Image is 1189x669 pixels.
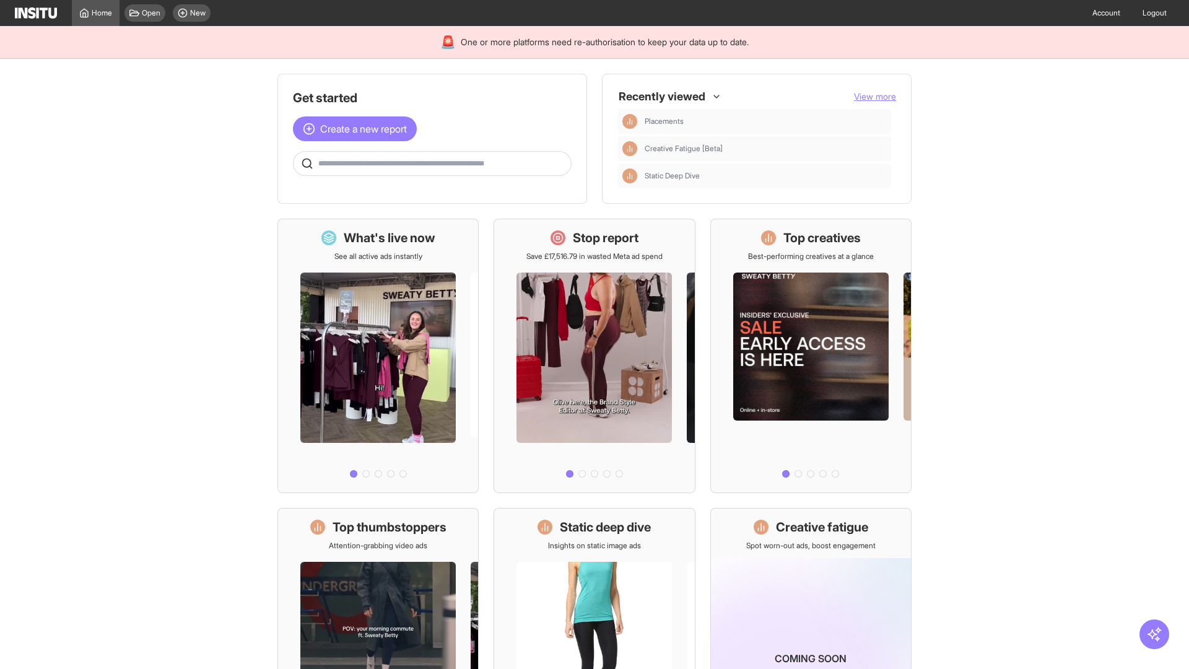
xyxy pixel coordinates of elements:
span: Create a new report [320,121,407,136]
button: View more [854,90,896,103]
span: Placements [645,116,684,126]
p: Save £17,516.79 in wasted Meta ad spend [526,251,663,261]
h1: Top creatives [783,229,861,247]
span: Placements [645,116,886,126]
h1: Get started [293,89,572,107]
span: Static Deep Dive [645,171,700,181]
span: New [190,8,206,18]
div: Insights [622,168,637,183]
a: Top creativesBest-performing creatives at a glance [710,219,912,493]
span: Creative Fatigue [Beta] [645,144,723,154]
span: Home [92,8,112,18]
span: View more [854,91,896,102]
span: One or more platforms need re-authorisation to keep your data up to date. [461,36,749,48]
span: Creative Fatigue [Beta] [645,144,886,154]
div: Insights [622,114,637,129]
h1: Static deep dive [560,518,651,536]
div: 🚨 [440,33,456,51]
h1: Top thumbstoppers [333,518,446,536]
p: Best-performing creatives at a glance [748,251,874,261]
p: Attention-grabbing video ads [329,541,427,551]
span: Static Deep Dive [645,171,886,181]
span: Open [142,8,160,18]
a: Stop reportSave £17,516.79 in wasted Meta ad spend [494,219,695,493]
p: See all active ads instantly [334,251,422,261]
h1: Stop report [573,229,638,247]
div: Insights [622,141,637,156]
p: Insights on static image ads [548,541,641,551]
img: Logo [15,7,57,19]
a: What's live nowSee all active ads instantly [277,219,479,493]
button: Create a new report [293,116,417,141]
h1: What's live now [344,229,435,247]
